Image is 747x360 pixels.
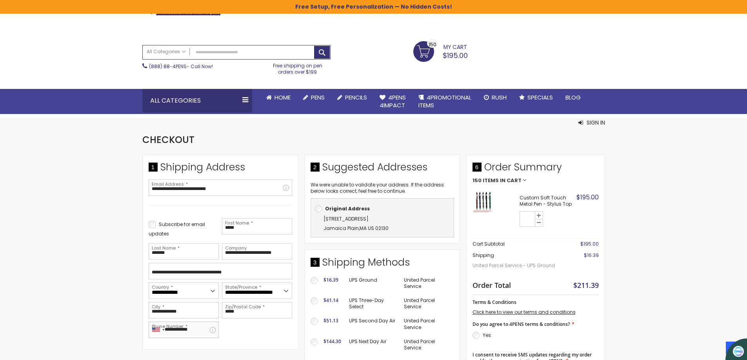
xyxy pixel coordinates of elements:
[147,49,186,55] span: All Categories
[492,93,507,101] span: Rush
[297,89,331,106] a: Pens
[324,317,338,324] span: $51.13
[311,256,454,273] div: Shipping Methods
[473,279,511,290] strong: Order Total
[149,161,292,178] div: Shipping Address
[412,89,478,114] a: 4PROMOTIONALITEMS
[345,314,400,334] td: UPS Second Day Air
[149,63,213,70] span: - Call Now!
[473,321,570,327] span: Do you agree to 4PENS terms & conditions?
[311,93,325,101] span: Pens
[324,225,359,232] span: Jamaica Plain
[380,93,406,109] span: 4Pens 4impact
[473,309,576,315] a: Click here to view our terms and conditions
[324,338,341,345] span: $144.30
[345,93,367,101] span: Pencils
[473,259,560,273] span: United Parcel Service - UPS Ground
[483,178,522,183] span: Items in Cart
[400,314,454,334] td: United Parcel Service
[682,339,747,360] iframe: Google Customer Reviews
[149,322,167,338] div: United States: +1
[473,252,494,259] span: Shipping
[400,293,454,314] td: United Parcel Service
[513,89,559,106] a: Specials
[473,178,482,183] span: 150
[142,133,194,146] span: Checkout
[149,221,205,237] span: Subscribe for email updates
[580,241,599,247] span: $195.00
[325,205,370,212] b: Original Address
[345,335,400,355] td: UPS Next Day Air
[473,239,560,250] th: Cart Subtotal
[483,332,491,338] label: Yes
[311,182,454,194] p: We were unable to validate your address. If the address below looks correct, feel free to continue.
[368,225,374,232] span: US
[473,299,516,306] span: Terms & Conditions
[265,60,331,75] div: Free shipping on pen orders over $199
[324,277,338,283] span: $16.39
[274,93,291,101] span: Home
[527,93,553,101] span: Specials
[576,193,599,202] span: $195.00
[578,119,605,127] button: Sign In
[324,297,338,304] span: $41.14
[573,280,599,290] span: $211.39
[520,195,574,207] strong: Custom Soft Touch Metal Pen - Stylus Top
[149,63,187,70] a: (888) 88-4PENS
[400,335,454,355] td: United Parcel Service
[345,273,400,293] td: UPS Ground
[587,119,605,127] span: Sign In
[413,41,468,61] a: $195.00 150
[400,273,454,293] td: United Parcel Service
[473,161,599,178] span: Order Summary
[559,89,587,106] a: Blog
[375,225,389,232] span: 02130
[418,93,471,109] span: 4PROMOTIONAL ITEMS
[142,89,252,112] div: All Categories
[373,89,412,114] a: 4Pens4impact
[315,214,450,233] div: ,
[143,45,190,58] a: All Categories
[311,161,454,178] div: Suggested Addresses
[324,215,369,222] span: [STREET_ADDRESS]
[345,293,400,314] td: UPS Three-Day Select
[478,89,513,106] a: Rush
[331,89,373,106] a: Pencils
[260,89,297,106] a: Home
[584,252,599,259] span: $16.39
[360,225,367,232] span: MA
[429,41,436,48] span: 150
[473,191,494,213] img: Custom Soft Touch Stylus Pen-Assorted
[443,51,468,60] span: $195.00
[565,93,581,101] span: Blog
